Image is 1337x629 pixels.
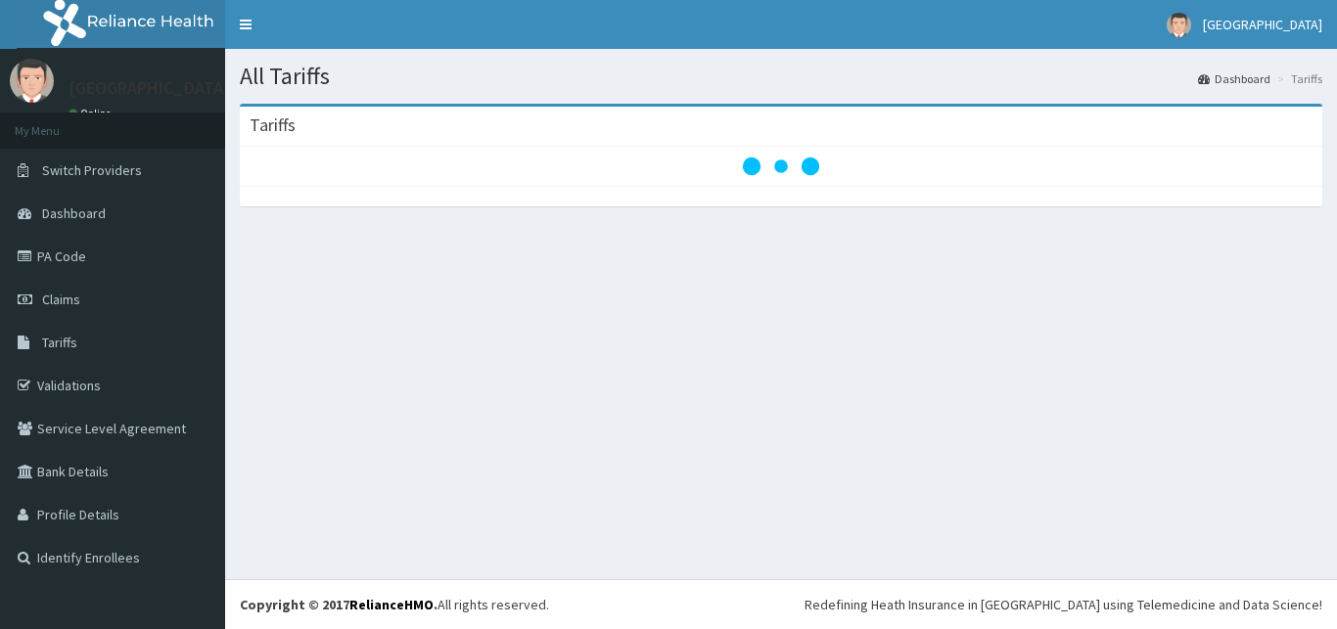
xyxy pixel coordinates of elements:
[805,595,1322,614] div: Redefining Heath Insurance in [GEOGRAPHIC_DATA] using Telemedicine and Data Science!
[1272,70,1322,87] li: Tariffs
[42,204,106,222] span: Dashboard
[1203,16,1322,33] span: [GEOGRAPHIC_DATA]
[69,107,115,120] a: Online
[1198,70,1270,87] a: Dashboard
[10,59,54,103] img: User Image
[349,596,434,613] a: RelianceHMO
[742,127,820,205] svg: audio-loading
[250,116,296,134] h3: Tariffs
[42,334,77,351] span: Tariffs
[69,79,230,97] p: [GEOGRAPHIC_DATA]
[1167,13,1191,37] img: User Image
[42,161,142,179] span: Switch Providers
[225,579,1337,629] footer: All rights reserved.
[240,596,438,613] strong: Copyright © 2017 .
[240,64,1322,89] h1: All Tariffs
[42,291,80,308] span: Claims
